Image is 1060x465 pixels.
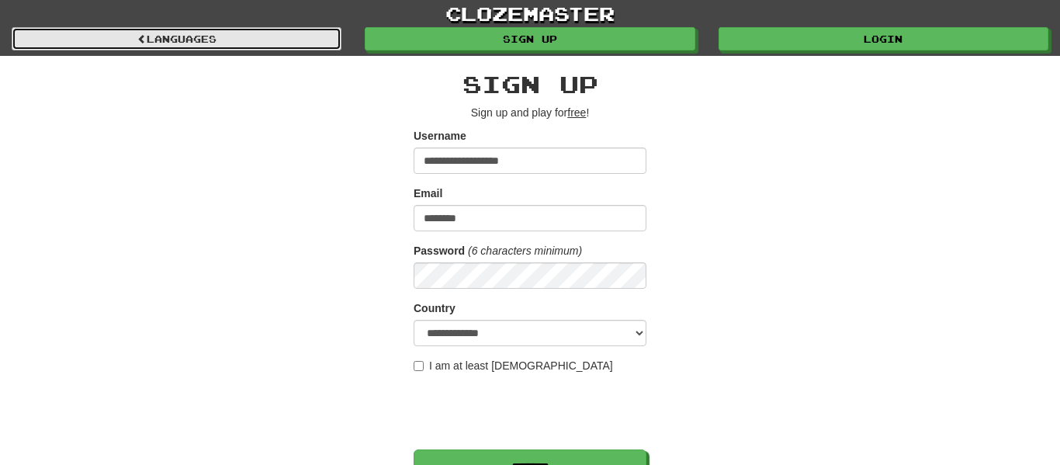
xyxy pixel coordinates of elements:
[365,27,695,50] a: Sign up
[414,243,465,259] label: Password
[414,381,650,442] iframe: reCAPTCHA
[414,105,646,120] p: Sign up and play for !
[414,358,613,373] label: I am at least [DEMOGRAPHIC_DATA]
[414,71,646,97] h2: Sign up
[12,27,341,50] a: Languages
[414,361,424,371] input: I am at least [DEMOGRAPHIC_DATA]
[414,300,456,316] label: Country
[414,128,466,144] label: Username
[567,106,586,119] u: free
[719,27,1048,50] a: Login
[414,186,442,201] label: Email
[468,245,582,257] em: (6 characters minimum)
